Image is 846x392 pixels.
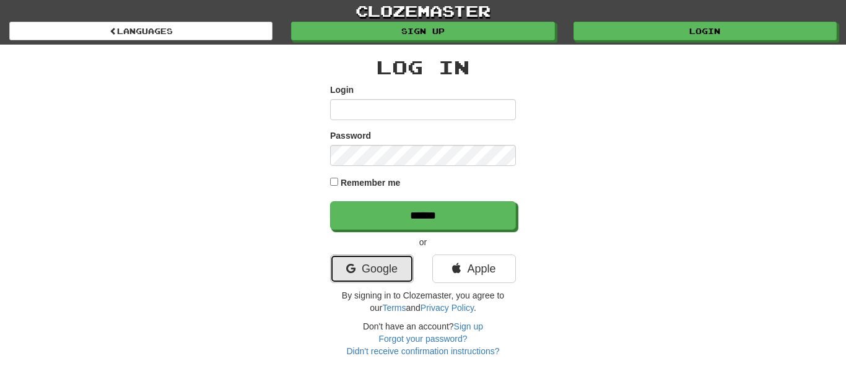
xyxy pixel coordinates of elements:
[291,22,554,40] a: Sign up
[573,22,837,40] a: Login
[330,57,516,77] h2: Log In
[421,303,474,313] a: Privacy Policy
[382,303,406,313] a: Terms
[341,176,401,189] label: Remember me
[330,84,354,96] label: Login
[432,255,516,283] a: Apple
[454,321,483,331] a: Sign up
[330,236,516,248] p: or
[330,129,371,142] label: Password
[9,22,273,40] a: Languages
[330,320,516,357] div: Don't have an account?
[346,346,499,356] a: Didn't receive confirmation instructions?
[378,334,467,344] a: Forgot your password?
[330,289,516,314] p: By signing in to Clozemaster, you agree to our and .
[330,255,414,283] a: Google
